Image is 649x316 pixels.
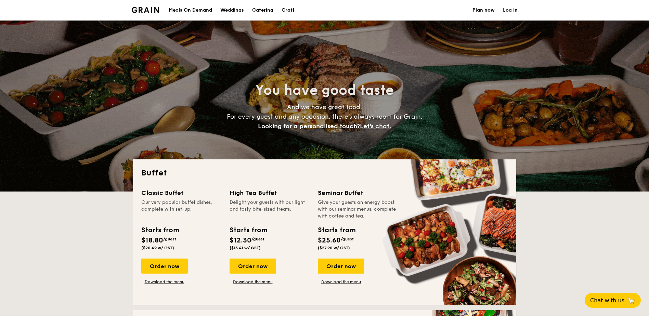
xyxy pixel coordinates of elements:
div: Starts from [318,225,355,235]
h2: Buffet [141,168,508,179]
span: ($27.90 w/ GST) [318,246,350,250]
div: Give your guests an energy boost with our seminar menus, complete with coffee and tea. [318,199,398,220]
div: Order now [141,259,188,274]
div: Starts from [230,225,267,235]
a: Download the menu [141,279,188,285]
div: Classic Buffet [141,188,221,198]
span: ($20.49 w/ GST) [141,246,174,250]
span: /guest [341,237,354,241]
a: Logotype [132,7,159,13]
div: Order now [318,259,364,274]
div: High Tea Buffet [230,188,310,198]
span: $25.60 [318,236,341,245]
a: Download the menu [318,279,364,285]
span: You have good taste [255,82,394,98]
button: Chat with us🦙 [585,293,641,308]
span: $18.80 [141,236,163,245]
img: Grain [132,7,159,13]
div: Starts from [141,225,179,235]
div: Our very popular buffet dishes, complete with set-up. [141,199,221,220]
span: Let's chat. [360,122,391,130]
span: 🦙 [627,297,635,304]
span: ($13.41 w/ GST) [230,246,261,250]
span: /guest [251,237,264,241]
div: Seminar Buffet [318,188,398,198]
span: Chat with us [590,297,624,304]
span: And we have great food. For every guest and any occasion, there’s always room for Grain. [227,103,423,130]
div: Delight your guests with our light and tasty bite-sized treats. [230,199,310,220]
span: $12.30 [230,236,251,245]
span: Looking for a personalised touch? [258,122,360,130]
span: /guest [163,237,176,241]
a: Download the menu [230,279,276,285]
div: Order now [230,259,276,274]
